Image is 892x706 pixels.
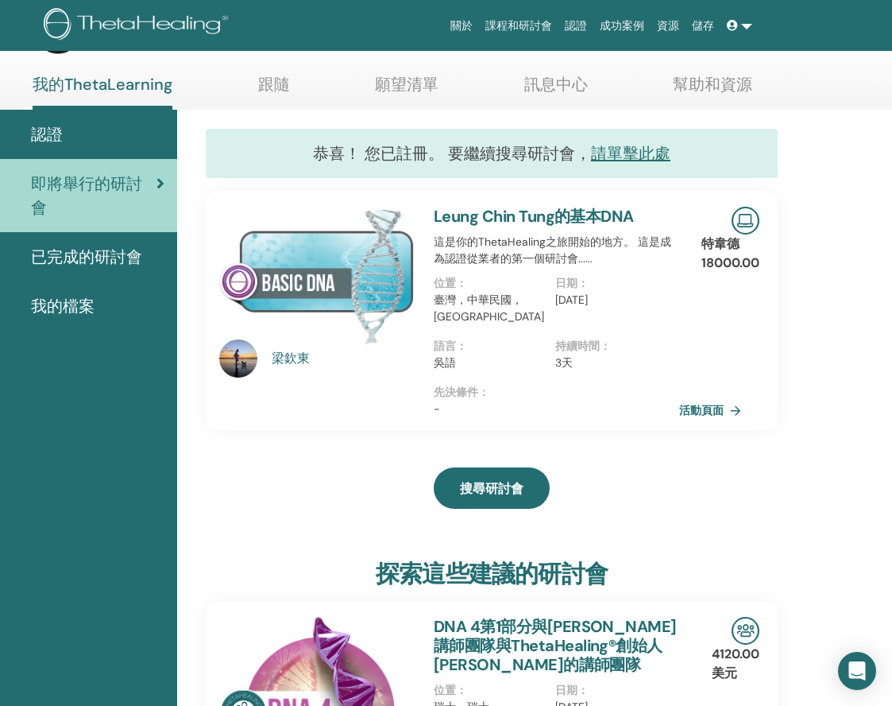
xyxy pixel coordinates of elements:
span: 認證 [31,122,63,146]
img: 基本DNA [219,207,415,344]
a: 關於 [444,11,479,41]
p: 4120.00美元 [712,645,759,683]
span: 即將舉行的研討會 [31,172,156,219]
a: 我的ThetaLearning [33,75,172,110]
a: 儲存 [685,11,720,41]
a: 搜尋研討會 [434,467,550,509]
p: 特韋德18000.00 [701,235,759,273]
a: 成功案例 [593,11,651,41]
p: 日期 ： [555,682,667,699]
span: 我的檔案 [31,294,95,318]
a: 願望清單 [375,75,438,106]
div: 開啟對講信使 [838,652,876,690]
p: 持續時間 ： [555,338,667,355]
a: 活動頁面 [679,398,747,422]
p: 位置 ： [434,682,546,699]
img: logo.png [44,8,234,44]
p: 3天 [555,355,667,371]
div: 恭喜！ 您已註冊。 要繼續搜尋研討會， [206,129,778,178]
a: 請單擊此處 [591,143,670,164]
div: 梁 欽東 [272,349,419,368]
p: 這是你的ThetaHealing之旅開始的地方。 這是成為認證從業者的第一個研討會...... [434,234,677,267]
a: DNA 4第1部分與[PERSON_NAME]講師團隊與ThetaHealing®創始人[PERSON_NAME]的講師團隊 [434,616,677,675]
p: 日期 ： [555,275,667,292]
p: 先決條件 ： [434,384,677,401]
p: 吳語 [434,355,546,371]
p: 位置 ： [434,275,546,292]
span: 搜尋研討會 [460,480,523,497]
a: 認證 [558,11,593,41]
img: 面對面的研討會 [732,617,759,645]
p: [DATE] [555,292,667,308]
h3: 探索這些建議的研討會 [376,560,608,588]
p: 臺灣，中華民國，[GEOGRAPHIC_DATA] [434,292,546,325]
p: 語言： [434,338,546,355]
a: 訊息中心 [524,75,588,106]
span: 已完成的研討會 [31,245,142,269]
a: 跟隨 [258,75,290,106]
a: 課程和研討會 [479,11,558,41]
img: 線上直播研討會 [732,207,759,235]
a: 資源 [651,11,685,41]
a: 幫助和資源 [673,75,752,106]
a: 梁欽東 [272,349,419,368]
a: Leung Chin Tung的基本DNA [434,206,634,227]
img: default.jpg [219,339,257,378]
p: - [434,401,677,417]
